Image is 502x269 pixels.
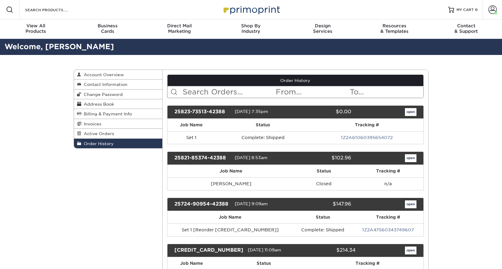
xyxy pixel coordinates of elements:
span: Billing & Payment Info [81,111,132,116]
div: $0.00 [291,108,356,116]
span: Order History [81,141,114,146]
span: 0 [475,8,478,12]
div: Cards [72,23,143,34]
div: 25823-73513-42388 [170,108,235,116]
a: Billing & Payment Info [74,109,163,119]
div: 25724-90954-42388 [170,200,235,208]
div: [CREDIT_CARD_NUMBER] [170,247,248,254]
div: $147.96 [291,200,356,208]
td: Set 1 [Reorder [CREDIT_CARD_NUMBER]] [167,223,293,236]
div: Industry [215,23,287,34]
span: Active Orders [81,131,114,136]
div: $102.96 [291,154,356,162]
th: Tracking # [311,119,423,131]
td: n/a [353,177,423,190]
a: open [405,247,416,254]
th: Tracking # [353,211,423,223]
span: Direct Mail [143,23,215,29]
span: Resources [359,23,430,29]
td: Set 1 [167,131,215,144]
span: Business [72,23,143,29]
input: From... [275,86,349,98]
span: MY CART [457,7,474,12]
a: 1Z2A61060395654072 [341,135,393,140]
td: Complete: Shipped [293,223,353,236]
div: $214.34 [299,247,360,254]
span: Account Overview [81,72,124,77]
div: & Templates [359,23,430,34]
div: & Support [430,23,502,34]
th: Status [293,211,353,223]
th: Tracking # [353,165,423,177]
th: Job Name [167,119,215,131]
a: Direct MailMarketing [143,19,215,39]
div: 25821-85374-42388 [170,154,235,162]
a: Resources& Templates [359,19,430,39]
input: Search Orders... [182,86,275,98]
th: Status [215,119,311,131]
a: Invoices [74,119,163,129]
span: [DATE] 8:53am [235,155,268,160]
a: open [405,108,416,116]
a: Order History [74,139,163,148]
a: open [405,200,416,208]
a: open [405,154,416,162]
td: Complete: Shipped [215,131,311,144]
a: 1Z2A47560343749607 [362,227,414,232]
a: Account Overview [74,70,163,80]
a: BusinessCards [72,19,143,39]
span: Address Book [81,102,114,107]
span: Contact Information [81,82,127,87]
a: Contact Information [74,80,163,89]
th: Job Name [167,165,295,177]
span: Invoices [81,121,101,126]
a: Address Book [74,99,163,109]
input: To... [349,86,423,98]
a: Order History [167,75,423,86]
a: DesignServices [287,19,359,39]
span: Design [287,23,359,29]
span: [DATE] 9:09am [235,201,268,206]
span: Shop By [215,23,287,29]
a: Change Password [74,90,163,99]
img: Primoprint [221,3,281,16]
span: [DATE] 7:35pm [235,109,268,114]
div: Marketing [143,23,215,34]
th: Job Name [167,211,293,223]
td: Closed [295,177,353,190]
th: Status [295,165,353,177]
input: SEARCH PRODUCTS..... [25,6,84,13]
span: Change Password [81,92,123,97]
a: Shop ByIndustry [215,19,287,39]
span: [DATE] 11:09am [248,247,281,252]
td: [PERSON_NAME] [167,177,295,190]
a: Contact& Support [430,19,502,39]
div: Services [287,23,359,34]
a: Active Orders [74,129,163,138]
span: Contact [430,23,502,29]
